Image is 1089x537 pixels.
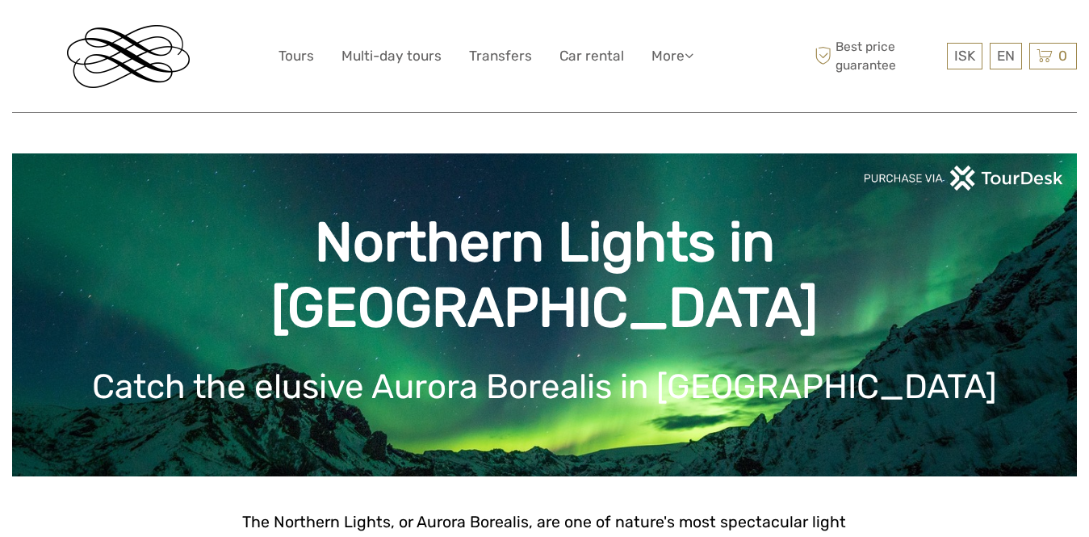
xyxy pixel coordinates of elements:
[651,44,693,68] a: More
[36,210,1053,341] h1: Northern Lights in [GEOGRAPHIC_DATA]
[1056,48,1070,64] span: 0
[341,44,442,68] a: Multi-day tours
[279,44,314,68] a: Tours
[469,44,532,68] a: Transfers
[990,43,1022,69] div: EN
[810,38,943,73] span: Best price guarantee
[67,25,190,88] img: Reykjavik Residence
[863,166,1065,191] img: PurchaseViaTourDeskwhite.png
[559,44,624,68] a: Car rental
[954,48,975,64] span: ISK
[36,367,1053,407] h1: Catch the elusive Aurora Borealis in [GEOGRAPHIC_DATA]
